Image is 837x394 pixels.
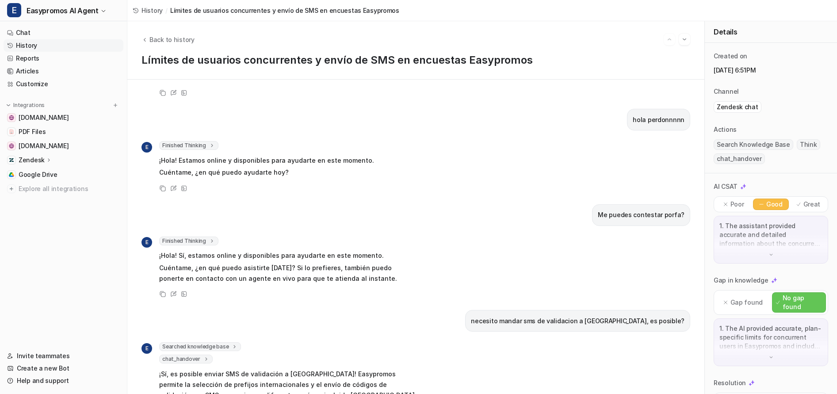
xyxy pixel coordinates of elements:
[165,6,168,15] span: /
[141,54,690,67] h1: Límites de usuarios concurrentes y envío de SMS en encuestas Easypromos
[5,102,11,108] img: expand menu
[4,78,123,90] a: Customize
[714,87,739,96] p: Channel
[730,298,763,307] p: Gap found
[19,182,120,196] span: Explore all integrations
[705,21,837,43] div: Details
[4,111,123,124] a: easypromos-apiref.redoc.ly[DOMAIN_NAME]
[714,276,768,285] p: Gap in knowledge
[4,362,123,375] a: Create a new Bot
[4,126,123,138] a: PDF FilesPDF Files
[19,156,45,164] p: Zendesk
[159,155,374,166] p: ¡Hola! Estamos online y disponibles para ayudarte en este momento.
[768,252,774,258] img: down-arrow
[159,355,213,363] span: chat_handover
[19,127,46,136] span: PDF Files
[159,167,374,178] p: Cuéntame, ¿en qué puedo ayudarte hoy?
[4,39,123,52] a: History
[471,316,684,326] p: necesito mandar sms de validacion a [GEOGRAPHIC_DATA], es posible?
[159,141,218,150] span: Finished Thinking
[714,66,828,75] p: [DATE] 6:51PM
[141,6,163,15] span: History
[717,103,758,111] p: Zendesk chat
[141,343,152,354] span: E
[159,250,418,261] p: ¡Hola! Sí, estamos online y disponibles para ayudarte en este momento.
[19,170,57,179] span: Google Drive
[666,35,673,43] img: Previous session
[714,379,746,387] p: Resolution
[714,182,738,191] p: AI CSAT
[133,6,163,15] a: History
[141,35,195,44] button: Back to history
[730,200,744,209] p: Poor
[159,237,218,245] span: Finished Thinking
[112,102,118,108] img: menu_add.svg
[13,102,45,109] p: Integrations
[4,183,123,195] a: Explore all integrations
[27,4,98,17] span: Easypromos AI Agent
[783,294,822,311] p: No gap found
[679,34,690,45] button: Go to next session
[9,129,14,134] img: PDF Files
[19,142,69,150] span: [DOMAIN_NAME]
[719,324,822,351] p: 1. The AI provided accurate, plan-specific limits for concurrent users in Easypromos and included...
[159,263,418,284] p: Cuéntame, ¿en qué puedo asistirte [DATE]? Si lo prefieres, también puedo ponerte en contacto con ...
[9,157,14,163] img: Zendesk
[4,65,123,77] a: Articles
[797,139,820,150] span: Think
[7,3,21,17] span: E
[598,210,684,220] p: Me puedes contestar porfa?
[766,200,783,209] p: Good
[4,140,123,152] a: www.easypromosapp.com[DOMAIN_NAME]
[4,52,123,65] a: Reports
[4,101,47,110] button: Integrations
[9,143,14,149] img: www.easypromosapp.com
[719,222,822,248] p: 1. The assistant provided accurate and detailed information about the concurrent user/request lim...
[170,6,399,15] span: Límites de usuarios concurrentes y envío de SMS en encuestas Easypromos
[714,153,765,164] span: chat_handover
[9,172,14,177] img: Google Drive
[159,342,241,351] span: Searched knowledge base
[714,125,737,134] p: Actions
[681,35,688,43] img: Next session
[19,113,69,122] span: [DOMAIN_NAME]
[9,115,14,120] img: easypromos-apiref.redoc.ly
[7,184,16,193] img: explore all integrations
[4,375,123,387] a: Help and support
[4,168,123,181] a: Google DriveGoogle Drive
[149,35,195,44] span: Back to history
[4,350,123,362] a: Invite teammates
[633,115,684,125] p: hola perdonnnnn
[141,142,152,153] span: E
[4,27,123,39] a: Chat
[141,237,152,248] span: E
[714,139,793,150] span: Search Knowledge Base
[768,354,774,360] img: down-arrow
[664,34,675,45] button: Go to previous session
[714,52,747,61] p: Created on
[803,200,821,209] p: Great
